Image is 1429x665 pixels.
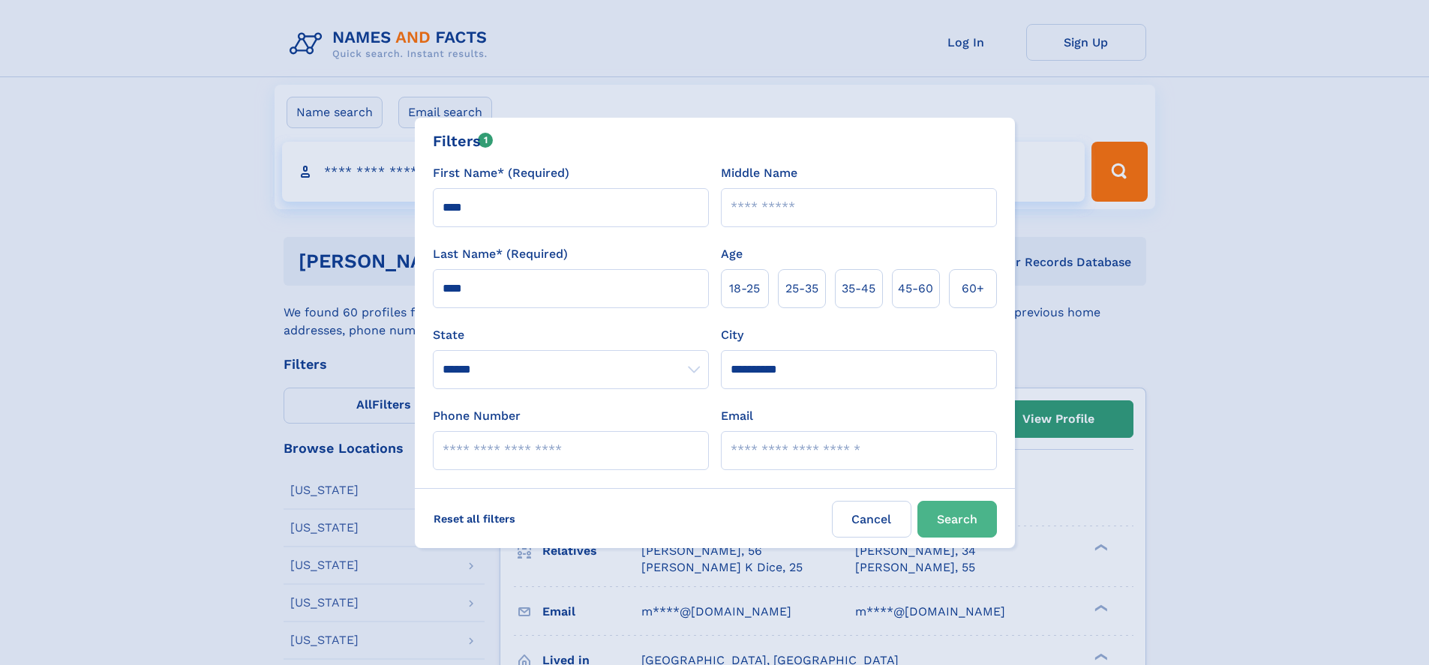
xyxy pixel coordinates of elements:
[832,501,911,538] label: Cancel
[433,164,569,182] label: First Name* (Required)
[898,280,933,298] span: 45‑60
[424,501,525,537] label: Reset all filters
[917,501,997,538] button: Search
[433,407,521,425] label: Phone Number
[433,326,709,344] label: State
[721,407,753,425] label: Email
[721,326,743,344] label: City
[721,164,797,182] label: Middle Name
[962,280,984,298] span: 60+
[842,280,875,298] span: 35‑45
[785,280,818,298] span: 25‑35
[433,130,494,152] div: Filters
[721,245,743,263] label: Age
[729,280,760,298] span: 18‑25
[433,245,568,263] label: Last Name* (Required)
